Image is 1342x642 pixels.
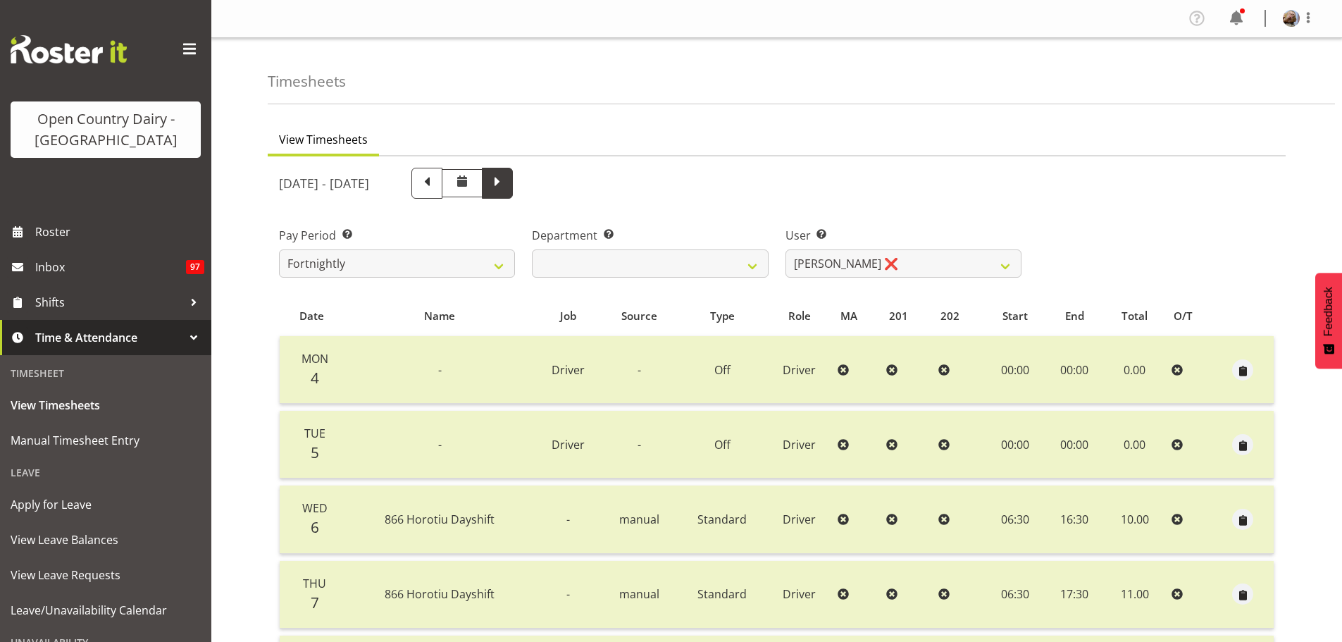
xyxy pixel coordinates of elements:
a: View Leave Requests [4,557,208,593]
td: 00:00 [984,411,1045,479]
a: Leave/Unavailability Calendar [4,593,208,628]
td: Standard [678,561,767,629]
td: 00:00 [1045,411,1104,479]
span: Total [1122,308,1148,324]
span: 7 [311,593,319,612]
div: Timesheet [4,359,208,388]
span: Time & Attendance [35,327,183,348]
span: Driver [783,437,816,452]
div: Leave [4,458,208,487]
td: 11.00 [1104,561,1166,629]
span: Manual Timesheet Entry [11,430,201,451]
span: View Timesheets [279,131,368,148]
a: Apply for Leave [4,487,208,522]
span: 866 Horotiu Dayshift [385,512,495,527]
span: Driver [783,512,816,527]
span: - [438,437,442,452]
span: Role [788,308,811,324]
span: View Timesheets [11,395,201,416]
div: Open Country Dairy - [GEOGRAPHIC_DATA] [25,109,187,151]
label: User [785,227,1021,244]
span: View Leave Requests [11,564,201,586]
span: - [638,362,641,378]
span: manual [619,586,659,602]
span: Shifts [35,292,183,313]
td: 06:30 [984,561,1045,629]
span: Feedback [1322,287,1335,336]
span: 5 [311,443,319,462]
span: 4 [311,368,319,388]
span: Wed [302,500,328,516]
a: Manual Timesheet Entry [4,423,208,458]
td: 00:00 [1045,336,1104,404]
span: Tue [304,426,325,441]
span: - [566,512,570,527]
img: Rosterit website logo [11,35,127,63]
td: 0.00 [1104,336,1166,404]
span: manual [619,512,659,527]
td: 16:30 [1045,486,1104,553]
span: Name [424,308,455,324]
span: View Leave Balances [11,529,201,550]
a: View Leave Balances [4,522,208,557]
span: 866 Horotiu Dayshift [385,586,495,602]
span: Apply for Leave [11,494,201,515]
td: 10.00 [1104,486,1166,553]
span: Source [621,308,657,324]
span: 6 [311,517,319,537]
span: End [1065,308,1084,324]
span: Roster [35,221,204,242]
td: 00:00 [984,336,1045,404]
span: Date [299,308,324,324]
span: Mon [302,351,328,366]
a: View Timesheets [4,388,208,423]
span: Leave/Unavailability Calendar [11,600,201,621]
span: Driver [552,362,585,378]
td: Off [678,336,767,404]
span: 97 [186,260,204,274]
label: Pay Period [279,227,515,244]
span: - [438,362,442,378]
span: Start [1002,308,1028,324]
span: 202 [940,308,959,324]
h5: [DATE] - [DATE] [279,175,369,191]
span: Driver [783,362,816,378]
td: 17:30 [1045,561,1104,629]
span: - [566,586,570,602]
span: MA [840,308,857,324]
label: Department [532,227,768,244]
td: Off [678,411,767,479]
td: 0.00 [1104,411,1166,479]
h4: Timesheets [268,73,346,89]
span: O/T [1174,308,1193,324]
span: Driver [552,437,585,452]
span: Type [710,308,735,324]
span: Driver [783,586,816,602]
span: - [638,437,641,452]
span: Thu [303,576,326,591]
td: Standard [678,486,767,553]
button: Feedback - Show survey [1315,273,1342,369]
span: Job [560,308,576,324]
img: brent-adams6c2ed5726f1d41a690d4d5a40633ac2e.png [1283,10,1300,27]
td: 06:30 [984,486,1045,553]
span: 201 [889,308,908,324]
span: Inbox [35,257,186,278]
